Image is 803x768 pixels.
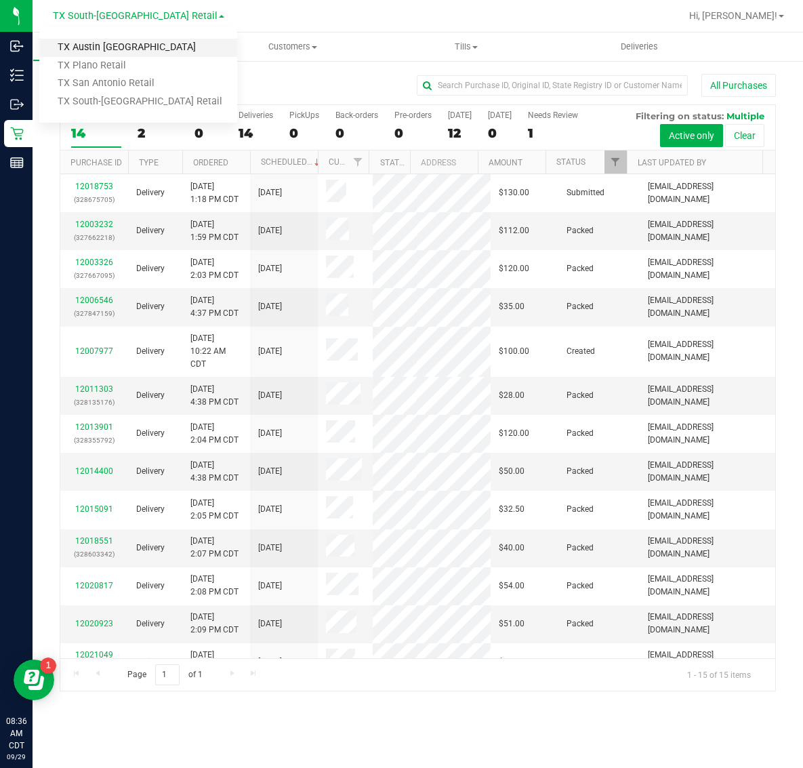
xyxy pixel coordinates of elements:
[499,427,529,440] span: $120.00
[116,664,213,685] span: Page of 1
[10,68,24,82] inline-svg: Inventory
[567,618,594,630] span: Packed
[258,503,282,516] span: [DATE]
[190,421,239,447] span: [DATE] 2:04 PM CDT
[488,110,512,120] div: [DATE]
[676,664,762,685] span: 1 - 15 of 15 items
[258,224,282,237] span: [DATE]
[499,389,524,402] span: $28.00
[75,504,113,514] a: 12015091
[701,74,776,97] button: All Purchases
[75,422,113,432] a: 12013901
[68,396,120,409] p: (328135176)
[75,296,113,305] a: 12006546
[636,110,724,121] span: Filtering on status:
[136,300,165,313] span: Delivery
[499,618,524,630] span: $51.00
[567,224,594,237] span: Packed
[567,300,594,313] span: Packed
[567,580,594,592] span: Packed
[68,434,120,447] p: (328355792)
[258,300,282,313] span: [DATE]
[335,125,378,141] div: 0
[648,535,767,561] span: [EMAIL_ADDRESS][DOMAIN_NAME]
[335,110,378,120] div: Back-orders
[239,110,273,120] div: Deliveries
[567,503,594,516] span: Packed
[289,110,319,120] div: PickUps
[499,300,524,313] span: $35.00
[190,535,239,561] span: [DATE] 2:07 PM CDT
[75,581,113,590] a: 12020817
[258,389,282,402] span: [DATE]
[190,459,239,485] span: [DATE] 4:38 PM CDT
[488,125,512,141] div: 0
[68,193,120,206] p: (328675705)
[136,389,165,402] span: Delivery
[499,655,524,668] span: $51.00
[136,224,165,237] span: Delivery
[39,93,237,111] a: TX South-[GEOGRAPHIC_DATA] Retail
[689,10,777,21] span: Hi, [PERSON_NAME]!
[648,459,767,485] span: [EMAIL_ADDRESS][DOMAIN_NAME]
[75,182,113,191] a: 12018753
[567,262,594,275] span: Packed
[39,39,237,57] a: TX Austin [GEOGRAPHIC_DATA]
[258,542,282,554] span: [DATE]
[75,536,113,546] a: 12018551
[75,619,113,628] a: 12020923
[499,224,529,237] span: $112.00
[394,110,432,120] div: Pre-orders
[136,503,165,516] span: Delivery
[528,110,578,120] div: Needs Review
[410,150,478,174] th: Address
[567,345,595,358] span: Created
[648,611,767,636] span: [EMAIL_ADDRESS][DOMAIN_NAME]
[75,258,113,267] a: 12003326
[602,41,676,53] span: Deliveries
[556,157,585,167] a: Status
[6,715,26,752] p: 08:36 AM CDT
[499,465,524,478] span: $50.00
[499,345,529,358] span: $100.00
[190,497,239,523] span: [DATE] 2:05 PM CDT
[499,542,524,554] span: $40.00
[489,158,522,167] a: Amount
[648,497,767,523] span: [EMAIL_ADDRESS][DOMAIN_NAME]
[725,124,764,147] button: Clear
[258,186,282,199] span: [DATE]
[239,125,273,141] div: 14
[136,618,165,630] span: Delivery
[68,269,120,282] p: (327667095)
[289,125,319,141] div: 0
[207,41,379,53] span: Customers
[394,125,432,141] div: 0
[53,10,218,22] span: TX South-[GEOGRAPHIC_DATA] Retail
[155,664,180,685] input: 1
[39,57,237,75] a: TX Plano Retail
[258,427,282,440] span: [DATE]
[258,655,282,668] span: [DATE]
[648,180,767,206] span: [EMAIL_ADDRESS][DOMAIN_NAME]
[726,110,764,121] span: Multiple
[136,655,165,668] span: Delivery
[258,262,282,275] span: [DATE]
[258,580,282,592] span: [DATE]
[660,124,723,147] button: Active only
[136,542,165,554] span: Delivery
[10,127,24,140] inline-svg: Retail
[136,262,165,275] span: Delivery
[648,421,767,447] span: [EMAIL_ADDRESS][DOMAIN_NAME]
[258,618,282,630] span: [DATE]
[499,262,529,275] span: $120.00
[75,346,113,356] a: 12007977
[648,573,767,599] span: [EMAIL_ADDRESS][DOMAIN_NAME]
[190,294,239,320] span: [DATE] 4:37 PM CDT
[190,180,239,206] span: [DATE] 1:18 PM CDT
[499,580,524,592] span: $54.00
[14,660,54,700] iframe: Resource center
[190,218,239,244] span: [DATE] 1:59 PM CDT
[648,294,767,320] span: [EMAIL_ADDRESS][DOMAIN_NAME]
[190,383,239,409] span: [DATE] 4:38 PM CDT
[10,39,24,53] inline-svg: Inbound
